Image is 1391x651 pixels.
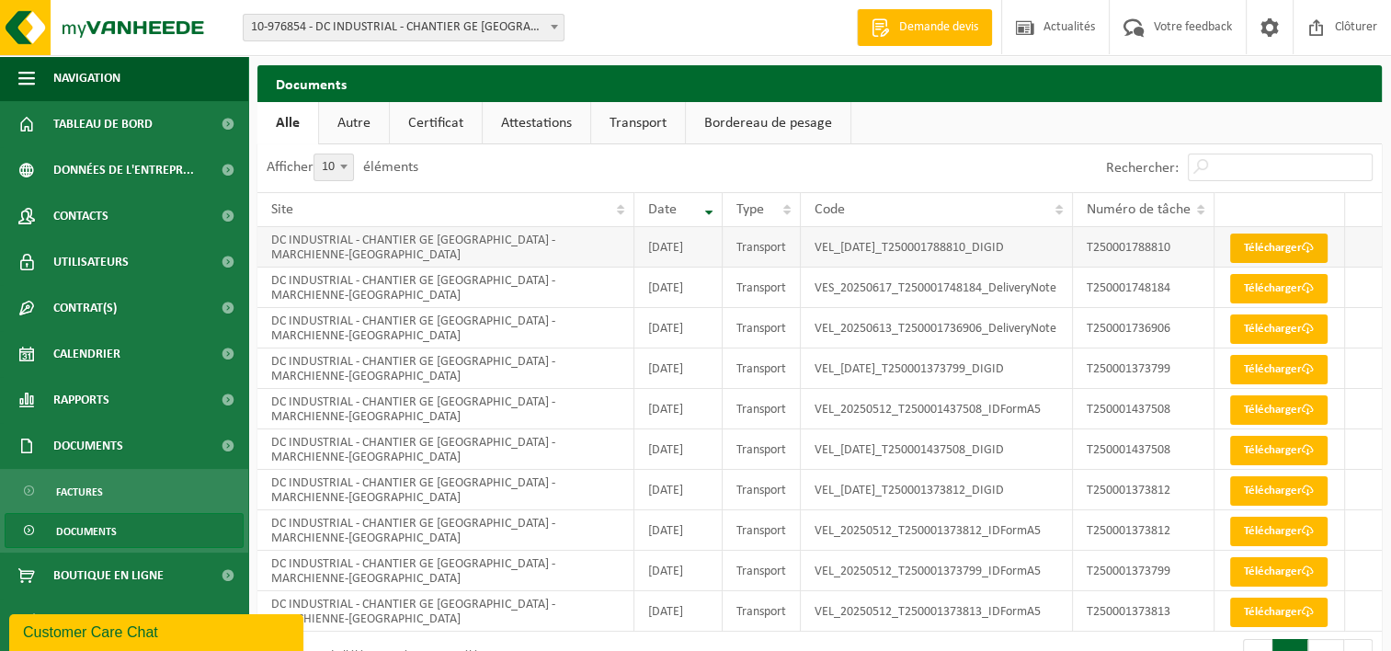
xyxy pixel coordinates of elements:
[723,429,801,470] td: Transport
[53,193,108,239] span: Contacts
[801,591,1073,632] td: VEL_20250512_T250001373813_IDFormA5
[257,348,634,389] td: DC INDUSTRIAL - CHANTIER GE [GEOGRAPHIC_DATA] - MARCHIENNE-[GEOGRAPHIC_DATA]
[857,9,992,46] a: Demande devis
[257,308,634,348] td: DC INDUSTRIAL - CHANTIER GE [GEOGRAPHIC_DATA] - MARCHIENNE-[GEOGRAPHIC_DATA]
[801,268,1073,308] td: VES_20250617_T250001748184_DeliveryNote
[5,474,244,508] a: Factures
[257,429,634,470] td: DC INDUSTRIAL - CHANTIER GE [GEOGRAPHIC_DATA] - MARCHIENNE-[GEOGRAPHIC_DATA]
[56,514,117,549] span: Documents
[723,227,801,268] td: Transport
[723,551,801,591] td: Transport
[634,348,722,389] td: [DATE]
[648,202,677,217] span: Date
[895,18,983,37] span: Demande devis
[634,268,722,308] td: [DATE]
[1073,389,1214,429] td: T250001437508
[1230,476,1328,506] a: Télécharger
[1073,429,1214,470] td: T250001437508
[1230,598,1328,627] a: Télécharger
[723,389,801,429] td: Transport
[257,591,634,632] td: DC INDUSTRIAL - CHANTIER GE [GEOGRAPHIC_DATA] - MARCHIENNE-[GEOGRAPHIC_DATA]
[723,308,801,348] td: Transport
[1073,591,1214,632] td: T250001373813
[257,470,634,510] td: DC INDUSTRIAL - CHANTIER GE [GEOGRAPHIC_DATA] - MARCHIENNE-[GEOGRAPHIC_DATA]
[634,591,722,632] td: [DATE]
[53,553,164,599] span: Boutique en ligne
[591,102,685,144] a: Transport
[1230,557,1328,587] a: Télécharger
[1073,510,1214,551] td: T250001373812
[723,591,801,632] td: Transport
[686,102,850,144] a: Bordereau de pesage
[723,348,801,389] td: Transport
[257,65,1382,101] h2: Documents
[801,429,1073,470] td: VEL_[DATE]_T250001437508_DIGID
[1230,234,1328,263] a: Télécharger
[5,513,244,548] a: Documents
[634,551,722,591] td: [DATE]
[634,308,722,348] td: [DATE]
[53,55,120,101] span: Navigation
[634,389,722,429] td: [DATE]
[1073,551,1214,591] td: T250001373799
[53,599,192,645] span: Conditions d'accepta...
[53,101,153,147] span: Tableau de bord
[257,510,634,551] td: DC INDUSTRIAL - CHANTIER GE [GEOGRAPHIC_DATA] - MARCHIENNE-[GEOGRAPHIC_DATA]
[634,510,722,551] td: [DATE]
[634,429,722,470] td: [DATE]
[801,389,1073,429] td: VEL_20250512_T250001437508_IDFormA5
[56,474,103,509] span: Factures
[390,102,482,144] a: Certificat
[483,102,590,144] a: Attestations
[723,470,801,510] td: Transport
[243,14,564,41] span: 10-976854 - DC INDUSTRIAL - CHANTIER GE CHARLEROI - MARCHIENNE-AU-PONT
[801,308,1073,348] td: VEL_20250613_T250001736906_DeliveryNote
[53,423,123,469] span: Documents
[257,268,634,308] td: DC INDUSTRIAL - CHANTIER GE [GEOGRAPHIC_DATA] - MARCHIENNE-[GEOGRAPHIC_DATA]
[801,510,1073,551] td: VEL_20250512_T250001373812_IDFormA5
[267,160,418,175] label: Afficher éléments
[1073,227,1214,268] td: T250001788810
[314,154,354,181] span: 10
[723,510,801,551] td: Transport
[257,551,634,591] td: DC INDUSTRIAL - CHANTIER GE [GEOGRAPHIC_DATA] - MARCHIENNE-[GEOGRAPHIC_DATA]
[1230,517,1328,546] a: Télécharger
[257,102,318,144] a: Alle
[257,389,634,429] td: DC INDUSTRIAL - CHANTIER GE [GEOGRAPHIC_DATA] - MARCHIENNE-[GEOGRAPHIC_DATA]
[801,470,1073,510] td: VEL_[DATE]_T250001373812_DIGID
[271,202,293,217] span: Site
[723,268,801,308] td: Transport
[53,285,117,331] span: Contrat(s)
[244,15,564,40] span: 10-976854 - DC INDUSTRIAL - CHANTIER GE CHARLEROI - MARCHIENNE-AU-PONT
[1230,314,1328,344] a: Télécharger
[314,154,353,180] span: 10
[634,227,722,268] td: [DATE]
[815,202,845,217] span: Code
[1073,348,1214,389] td: T250001373799
[53,377,109,423] span: Rapports
[1230,355,1328,384] a: Télécharger
[319,102,389,144] a: Autre
[736,202,764,217] span: Type
[801,227,1073,268] td: VEL_[DATE]_T250001788810_DIGID
[1073,308,1214,348] td: T250001736906
[53,331,120,377] span: Calendrier
[634,470,722,510] td: [DATE]
[1230,395,1328,425] a: Télécharger
[53,239,129,285] span: Utilisateurs
[1230,436,1328,465] a: Télécharger
[1073,470,1214,510] td: T250001373812
[1106,161,1179,176] label: Rechercher:
[9,611,307,651] iframe: chat widget
[1087,202,1191,217] span: Numéro de tâche
[53,147,194,193] span: Données de l'entrepr...
[1073,268,1214,308] td: T250001748184
[1230,274,1328,303] a: Télécharger
[801,348,1073,389] td: VEL_[DATE]_T250001373799_DIGID
[801,551,1073,591] td: VEL_20250512_T250001373799_IDFormA5
[257,227,634,268] td: DC INDUSTRIAL - CHANTIER GE [GEOGRAPHIC_DATA] - MARCHIENNE-[GEOGRAPHIC_DATA]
